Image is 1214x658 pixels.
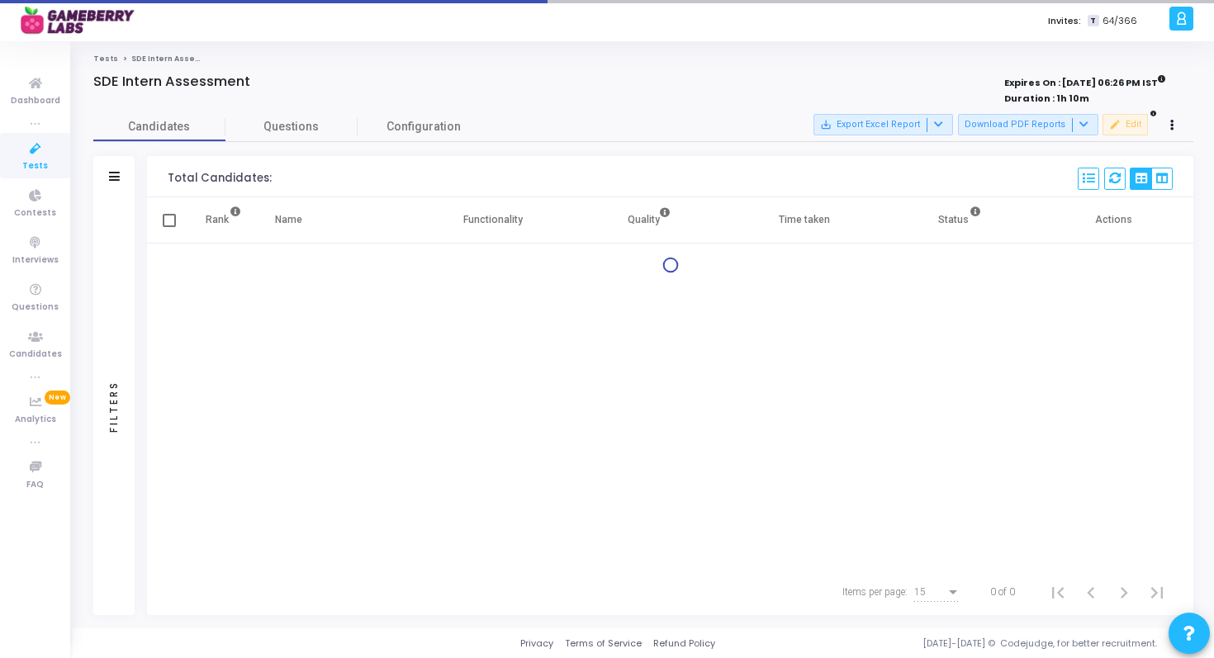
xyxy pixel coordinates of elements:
a: Terms of Service [565,637,642,651]
mat-icon: save_alt [820,119,832,130]
div: Name [275,211,302,229]
span: Analytics [15,413,56,427]
button: First page [1041,575,1074,608]
th: Actions [1038,197,1193,244]
span: T [1088,15,1098,27]
div: Time taken [779,211,830,229]
th: Functionality [415,197,571,244]
span: Questions [225,118,358,135]
span: FAQ [26,478,44,492]
th: Quality [571,197,726,244]
a: Privacy [520,637,553,651]
th: Status [882,197,1037,244]
th: Rank [188,197,258,244]
span: 64/366 [1103,14,1137,28]
button: Next page [1107,575,1140,608]
div: 0 of 0 [990,585,1015,599]
div: Total Candidates: [168,172,272,185]
button: Last page [1140,575,1174,608]
button: Download PDF Reports [958,114,1098,135]
span: New [45,391,70,405]
button: Previous page [1074,575,1107,608]
span: Questions [12,301,59,315]
span: Candidates [93,118,225,135]
span: SDE Intern Assessment [131,54,226,64]
button: Export Excel Report [813,114,953,135]
h4: SDE Intern Assessment [93,73,250,90]
span: Dashboard [11,94,60,108]
mat-select: Items per page: [914,587,960,599]
mat-icon: edit [1109,119,1121,130]
button: Edit [1103,114,1148,135]
div: [DATE]-[DATE] © Codejudge, for better recruitment. [715,637,1193,651]
div: Items per page: [842,585,908,599]
strong: Duration : 1h 10m [1004,92,1089,105]
img: logo [21,4,145,37]
label: Invites: [1048,14,1081,28]
span: Tests [22,159,48,173]
span: 15 [914,586,926,598]
span: Candidates [9,348,62,362]
a: Tests [93,54,118,64]
a: Refund Policy [653,637,715,651]
nav: breadcrumb [93,54,1193,64]
span: Contests [14,206,56,220]
span: Interviews [12,253,59,267]
span: Configuration [386,118,461,135]
strong: Expires On : [DATE] 06:26 PM IST [1004,72,1166,90]
div: View Options [1130,168,1173,190]
div: Filters [107,315,121,497]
